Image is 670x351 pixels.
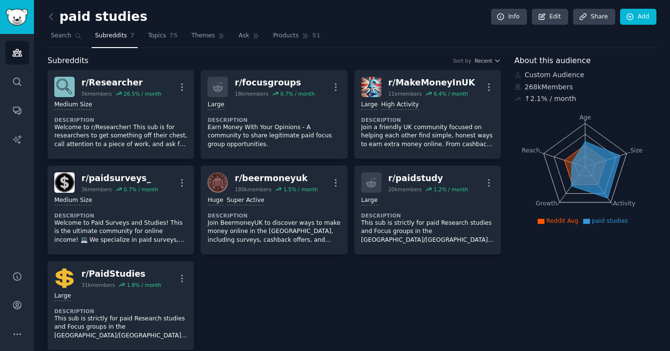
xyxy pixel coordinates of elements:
img: paidsurveys_ [54,172,75,193]
span: Subreddits [48,55,89,67]
div: r/ Researcher [81,77,161,89]
tspan: Reach [522,147,540,153]
div: Large [54,292,71,301]
dt: Description [207,117,340,123]
dt: Description [54,308,187,315]
tspan: Age [579,114,591,121]
a: Subreddits7 [92,28,138,48]
div: 31k members [81,282,115,288]
div: r/ focusgroups [235,77,315,89]
a: r/focusgroups18kmembers0.7% / monthLargeDescriptionEarn Money With Your Opinions - A community to... [201,70,347,159]
p: Earn Money With Your Opinions - A community to share legitimate paid focus group opportunities. [207,123,340,149]
a: Topics75 [144,28,181,48]
p: Join BeermoneyUK to discover ways to make money online in the [GEOGRAPHIC_DATA], including survey... [207,219,340,245]
span: Recent [475,57,492,64]
div: 0.7 % / month [124,186,158,193]
div: 1.5 % / month [284,186,318,193]
dt: Description [207,212,340,219]
p: Welcome to Paid Surveys and Studies! This is the ultimate community for online income! 💻 We speci... [54,219,187,245]
span: Topics [148,32,166,40]
span: About this audience [514,55,590,67]
div: 1.8 % / month [127,282,161,288]
div: Huge [207,196,223,205]
div: Large [361,100,378,110]
img: GummySearch logo [6,9,28,26]
span: 7 [130,32,135,40]
span: Themes [191,32,215,40]
div: 180k members [235,186,271,193]
div: Medium Size [54,100,92,110]
div: r/ paidstudy [388,172,468,184]
a: Share [573,9,615,25]
div: 3k members [81,186,112,193]
tspan: Activity [613,200,636,207]
span: paid studies [592,217,628,224]
div: High Activity [381,100,419,110]
div: 20k members [388,186,422,193]
div: 0.7 % / month [280,90,315,97]
div: 5k members [81,90,112,97]
div: Large [207,100,224,110]
span: Products [273,32,299,40]
div: Super Active [227,196,265,205]
span: Search [51,32,71,40]
h2: paid studies [48,9,147,25]
div: Custom Audience [514,70,656,80]
div: ↑ 2.1 % / month [525,94,576,104]
div: r/ paidsurveys_ [81,172,158,184]
dt: Description [54,212,187,219]
a: Themes [188,28,229,48]
img: beermoneyuk [207,172,228,193]
tspan: Growth [536,200,557,207]
a: PaidStudiesr/PaidStudies31kmembers1.8% / monthLargeDescriptionThis sub is strictly for paid Resea... [48,261,194,350]
a: Researcherr/Researcher5kmembers26.5% / monthMedium SizeDescriptionWelcome to r/Researcher! This s... [48,70,194,159]
a: paidsurveys_r/paidsurveys_3kmembers0.7% / monthMedium SizeDescriptionWelcome to Paid Surveys and ... [48,166,194,254]
a: Ask [235,28,263,48]
div: 268k Members [514,82,656,92]
dt: Description [361,117,494,123]
div: 18k members [235,90,268,97]
div: 1.2 % / month [433,186,468,193]
tspan: Size [630,147,642,153]
span: 75 [170,32,178,40]
p: This sub is strictly for paid Research studies and Focus groups in the [GEOGRAPHIC_DATA]/[GEOGRAP... [54,315,187,340]
a: Info [491,9,527,25]
a: r/paidstudy20kmembers1.2% / monthLargeDescriptionThis sub is strictly for paid Research studies a... [354,166,501,254]
div: 11k members [388,90,422,97]
img: Researcher [54,77,75,97]
dt: Description [54,117,187,123]
span: Reddit Avg [546,217,578,224]
div: r/ beermoneyuk [235,172,318,184]
span: Ask [239,32,249,40]
img: MakeMoneyInUK [361,77,382,97]
img: PaidStudies [54,268,75,288]
button: Recent [475,57,501,64]
div: r/ MakeMoneyInUK [388,77,475,89]
a: Search [48,28,85,48]
div: 6.4 % / month [433,90,468,97]
a: Add [620,9,656,25]
p: Welcome to r/Researcher! This sub is for researchers to get something off their chest, call atten... [54,123,187,149]
dt: Description [361,212,494,219]
a: Edit [532,9,568,25]
div: 26.5 % / month [124,90,161,97]
a: MakeMoneyInUKr/MakeMoneyInUK11kmembers6.4% / monthLargeHigh ActivityDescriptionJoin a friendly UK... [354,70,501,159]
p: This sub is strictly for paid Research studies and Focus groups in the [GEOGRAPHIC_DATA]/[GEOGRAP... [361,219,494,245]
div: Sort by [453,57,471,64]
a: Products51 [270,28,324,48]
span: Subreddits [95,32,127,40]
div: r/ PaidStudies [81,268,161,280]
span: 51 [312,32,320,40]
p: Join a friendly UK community focused on helping each other find simple, honest ways to earn extra... [361,123,494,149]
a: beermoneyukr/beermoneyuk180kmembers1.5% / monthHugeSuper ActiveDescriptionJoin BeermoneyUK to dis... [201,166,347,254]
div: Large [361,196,378,205]
div: Medium Size [54,196,92,205]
